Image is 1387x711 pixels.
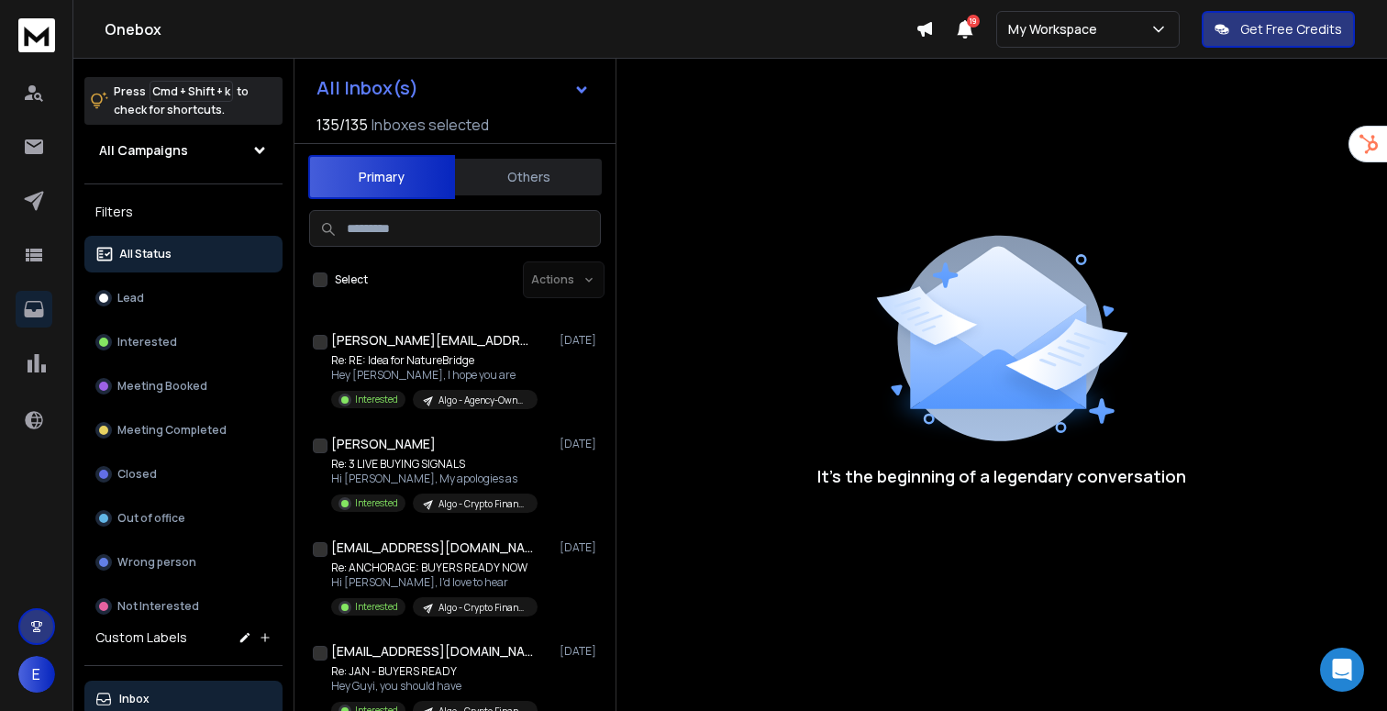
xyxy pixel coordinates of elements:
p: Re: JAN - BUYERS READY [331,664,538,679]
h3: Custom Labels [95,628,187,647]
p: Algo - Agency-Owner Hyperpersonalized Outreach – [DATE] [438,394,527,407]
div: Open Intercom Messenger [1320,648,1364,692]
h1: [EMAIL_ADDRESS][DOMAIN_NAME] +1 [331,539,533,557]
p: Interested [117,335,177,350]
button: All Campaigns [84,132,283,169]
h3: Filters [84,199,283,225]
h1: [PERSON_NAME] [331,435,436,453]
p: Hi [PERSON_NAME], I'd love to hear [331,575,538,590]
p: Re: ANCHORAGE: BUYERS READY NOW [331,561,538,575]
button: All Status [84,236,283,272]
button: Others [455,157,602,197]
p: Hi [PERSON_NAME], My apologies as [331,472,538,486]
h1: [PERSON_NAME][EMAIL_ADDRESS][DOMAIN_NAME] [331,331,533,350]
button: Lead [84,280,283,317]
p: Re: RE: Idea for NatureBridge [331,353,538,368]
p: Out of office [117,511,185,526]
h3: Inboxes selected [372,114,489,136]
h1: [EMAIL_ADDRESS][DOMAIN_NAME] +1 [331,642,533,661]
h1: All Inbox(s) [316,79,418,97]
p: Get Free Credits [1240,20,1342,39]
p: Meeting Completed [117,423,227,438]
button: Not Interested [84,588,283,625]
p: [DATE] [560,437,601,451]
h1: All Campaigns [99,141,188,160]
img: logo [18,18,55,52]
button: Primary [308,155,455,199]
p: [DATE] [560,644,601,659]
button: Get Free Credits [1202,11,1355,48]
label: Select [335,272,368,287]
span: 19 [967,15,980,28]
p: It’s the beginning of a legendary conversation [817,463,1186,489]
p: Interested [355,496,398,510]
p: Algo - Crypto Financial Services [438,601,527,615]
p: Wrong person [117,555,196,570]
p: Lead [117,291,144,306]
button: All Inbox(s) [302,70,605,106]
button: Wrong person [84,544,283,581]
h1: Onebox [105,18,915,40]
p: Re: 3 LIVE BUYING SIGNALS [331,457,538,472]
p: Interested [355,393,398,406]
button: Meeting Booked [84,368,283,405]
p: Hey [PERSON_NAME], I hope you are [331,368,538,383]
p: Not Interested [117,599,199,614]
p: Press to check for shortcuts. [114,83,249,119]
button: Closed [84,456,283,493]
button: Interested [84,324,283,361]
button: E [18,656,55,693]
p: [DATE] [560,540,601,555]
p: Inbox [119,692,150,706]
button: Meeting Completed [84,412,283,449]
button: Out of office [84,500,283,537]
span: Cmd + Shift + k [150,81,233,102]
p: Algo - Crypto Financial Services [438,497,527,511]
span: 135 / 135 [316,114,368,136]
p: All Status [119,247,172,261]
p: [DATE] [560,333,601,348]
p: My Workspace [1008,20,1104,39]
p: Closed [117,467,157,482]
p: Interested [355,600,398,614]
p: Meeting Booked [117,379,207,394]
p: Hey Guyi, you should have [331,679,538,694]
